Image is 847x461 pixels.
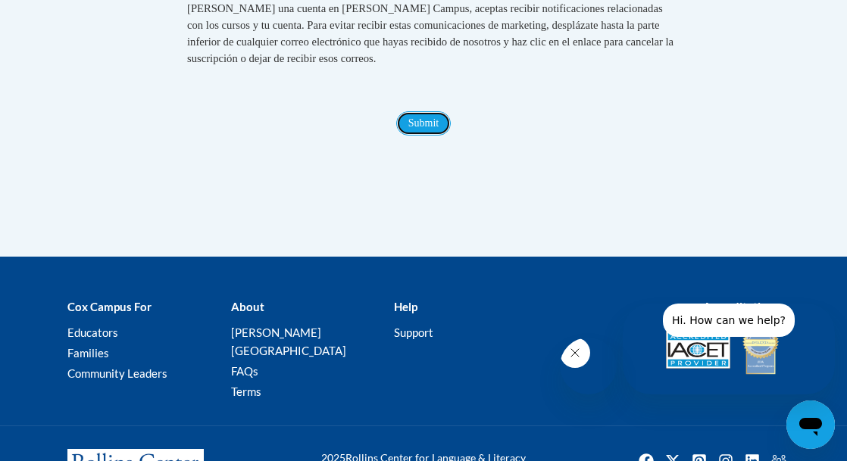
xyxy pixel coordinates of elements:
iframe: Button to launch messaging window [786,400,835,449]
a: Support [394,326,433,339]
input: Submit [396,111,451,135]
a: Educators [67,326,118,339]
a: [PERSON_NAME][GEOGRAPHIC_DATA] [231,326,346,357]
b: Accreditations [703,300,780,313]
b: Help [394,300,417,313]
iframe: Close message [560,338,617,394]
a: FAQs [231,364,258,378]
b: Cox Campus For [67,300,152,313]
a: Community Leaders [67,366,167,380]
a: Terms [231,385,261,398]
span: [PERSON_NAME] una cuenta en [PERSON_NAME] Campus, aceptas recibir notificaciones relacionadas con... [187,2,674,64]
b: About [231,300,264,313]
a: Families [67,346,109,360]
iframe: Message from company [623,304,835,394]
